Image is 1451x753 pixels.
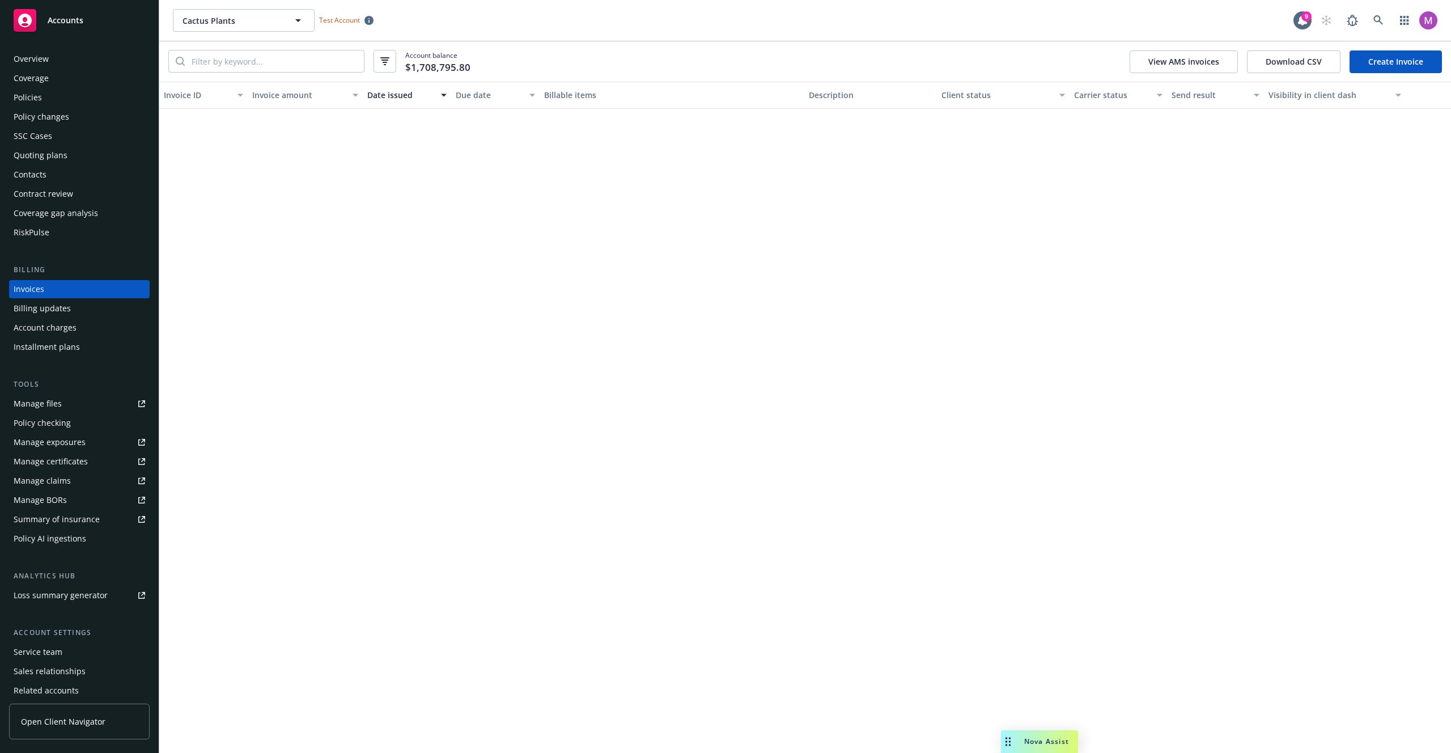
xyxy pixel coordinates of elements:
[14,108,69,126] div: Policy changes
[14,433,86,451] div: Manage exposures
[9,662,150,680] a: Sales relationships
[9,88,150,107] a: Policies
[14,338,80,356] div: Installment plans
[1264,82,1406,109] button: Visibility in client dash
[14,530,86,548] div: Policy AI ingestions
[456,89,523,101] div: Due date
[809,89,932,101] div: Description
[544,89,800,101] div: Billable items
[14,395,62,413] div: Manage files
[1341,9,1364,32] a: Report a Bug
[14,88,42,107] div: Policies
[1001,730,1078,753] button: Nova Assist
[9,223,150,242] a: RiskPulse
[14,166,46,184] div: Contacts
[9,146,150,164] a: Quoting plans
[941,89,1053,101] div: Client status
[9,433,150,451] a: Manage exposures
[14,319,77,337] div: Account charges
[315,14,378,26] span: Test Account
[9,414,150,432] a: Policy checking
[14,491,67,509] div: Manage BORs
[9,379,150,390] div: Tools
[367,89,434,101] div: Date issued
[14,185,73,203] div: Contract review
[14,662,86,680] div: Sales relationships
[14,643,62,661] div: Service team
[9,166,150,184] a: Contacts
[9,69,150,87] a: Coverage
[405,60,470,75] span: $1,708,795.80
[9,643,150,661] a: Service team
[14,510,100,528] div: Summary of insurance
[14,223,49,242] div: RiskPulse
[14,452,88,471] div: Manage certificates
[9,510,150,528] a: Summary of insurance
[1315,9,1338,32] a: Start snowing
[1268,89,1389,101] div: Visibility in client dash
[319,15,360,25] span: Test Account
[363,82,451,109] button: Date issued
[183,15,281,27] span: Cactus Plants
[9,5,150,36] a: Accounts
[1074,89,1150,101] div: Carrier status
[9,491,150,509] a: Manage BORs
[9,395,150,413] a: Manage files
[9,338,150,356] a: Installment plans
[14,414,71,432] div: Policy checking
[1350,50,1442,73] a: Create Invoice
[14,69,49,87] div: Coverage
[9,280,150,298] a: Invoices
[9,127,150,145] a: SSC Cases
[9,682,150,700] a: Related accounts
[21,716,105,727] span: Open Client Navigator
[1001,730,1015,753] div: Drag to move
[1130,50,1238,73] button: View AMS invoices
[9,204,150,222] a: Coverage gap analysis
[1393,9,1416,32] a: Switch app
[1172,89,1248,101] div: Send result
[9,627,150,638] div: Account settings
[185,50,364,72] input: Filter by keyword...
[9,50,150,68] a: Overview
[14,586,108,604] div: Loss summary generator
[9,264,150,276] div: Billing
[164,89,231,101] div: Invoice ID
[9,586,150,604] a: Loss summary generator
[48,16,83,25] span: Accounts
[1367,9,1390,32] a: Search
[248,82,363,109] button: Invoice amount
[14,682,79,700] div: Related accounts
[9,108,150,126] a: Policy changes
[14,204,98,222] div: Coverage gap analysis
[9,299,150,318] a: Billing updates
[14,299,71,318] div: Billing updates
[9,319,150,337] a: Account charges
[1247,50,1340,73] button: Download CSV
[14,146,67,164] div: Quoting plans
[804,82,937,109] button: Description
[1301,11,1312,22] div: 9
[159,82,248,109] button: Invoice ID
[451,82,540,109] button: Due date
[937,82,1070,109] button: Client status
[1024,737,1069,746] span: Nova Assist
[405,50,470,73] span: Account balance
[176,57,185,66] svg: Search
[1419,11,1437,29] img: photo
[252,89,346,101] div: Invoice amount
[14,127,52,145] div: SSC Cases
[540,82,805,109] button: Billable items
[1167,82,1265,109] button: Send result
[9,452,150,471] a: Manage certificates
[14,50,49,68] div: Overview
[9,530,150,548] a: Policy AI ingestions
[9,185,150,203] a: Contract review
[14,472,71,490] div: Manage claims
[173,9,315,32] button: Cactus Plants
[9,570,150,582] div: Analytics hub
[1070,82,1167,109] button: Carrier status
[14,280,44,298] div: Invoices
[9,472,150,490] a: Manage claims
